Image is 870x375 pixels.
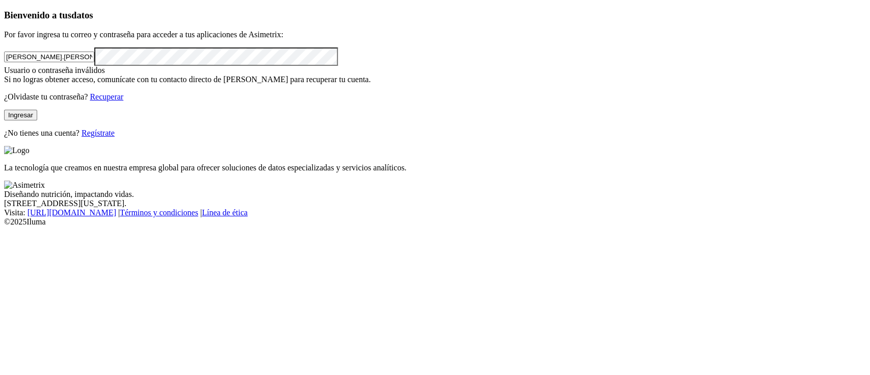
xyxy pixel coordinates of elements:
div: © 2025 Iluma [4,217,866,227]
a: Recuperar [90,92,123,101]
a: Términos y condiciones [120,208,198,217]
input: Tu correo [4,52,94,62]
button: Ingresar [4,110,37,120]
h3: Bienvenido a tus [4,10,866,21]
div: [STREET_ADDRESS][US_STATE]. [4,199,866,208]
div: Usuario o contraseña inválidos Si no logras obtener acceso, comunícate con tu contacto directo de... [4,66,866,84]
div: Diseñando nutrición, impactando vidas. [4,190,866,199]
p: ¿No tienes una cuenta? [4,129,866,138]
a: Regístrate [82,129,115,137]
a: Línea de ética [202,208,248,217]
img: Asimetrix [4,181,45,190]
p: ¿Olvidaste tu contraseña? [4,92,866,102]
span: datos [71,10,93,20]
p: La tecnología que creamos en nuestra empresa global para ofrecer soluciones de datos especializad... [4,163,866,172]
p: Por favor ingresa tu correo y contraseña para acceder a tus aplicaciones de Asimetrix: [4,30,866,39]
img: Logo [4,146,30,155]
a: [URL][DOMAIN_NAME] [28,208,116,217]
div: Visita : | | [4,208,866,217]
